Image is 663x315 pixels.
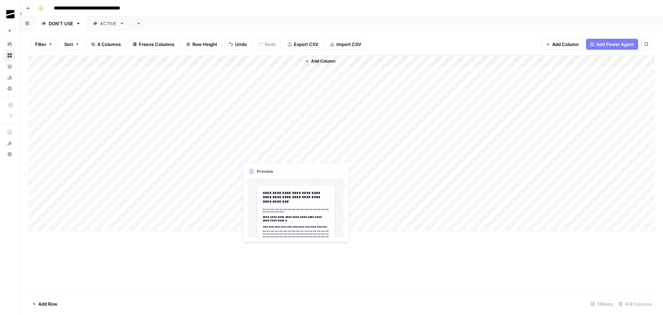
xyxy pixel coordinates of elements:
span: Filter [35,41,46,48]
button: Freeze Columns [128,39,179,50]
button: 4 Columns [87,39,125,50]
button: Sort [60,39,84,50]
button: Add Column [302,57,338,66]
span: Redo [265,41,276,48]
button: Import CSV [326,39,366,50]
span: Sort [64,41,73,48]
a: ACTIVE [87,17,130,30]
a: Settings [4,83,15,94]
img: OGM Logo [4,8,17,20]
span: Add Column [311,58,335,64]
a: AirOps Academy [4,127,15,138]
span: Add Power Agent [596,41,634,48]
span: Freeze Columns [139,41,174,48]
button: Add Column [541,39,583,50]
div: What's new? [4,138,15,148]
span: 4 Columns [97,41,121,48]
span: Import CSV [336,41,361,48]
a: Your Data [4,61,15,72]
span: Row Height [192,41,217,48]
div: DON'T USE [49,20,73,27]
a: Browse [4,50,15,61]
button: Redo [254,39,280,50]
button: Help + Support [4,149,15,160]
span: Export CSV [294,41,318,48]
button: What's new? [4,138,15,149]
button: Export CSV [283,39,323,50]
span: Add Column [552,41,579,48]
span: Add Row [38,300,57,307]
a: Home [4,39,15,50]
div: ACTIVE [100,20,117,27]
button: Workspace: OGM [4,6,15,23]
button: Filter [31,39,57,50]
span: Undo [235,41,247,48]
div: 13 Rows [588,298,616,309]
div: 4/4 Columns [616,298,655,309]
button: Add Power Agent [586,39,638,50]
button: Undo [224,39,251,50]
a: DON'T USE [35,17,87,30]
button: Row Height [182,39,222,50]
a: Usage [4,72,15,83]
button: Add Row [28,298,61,309]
